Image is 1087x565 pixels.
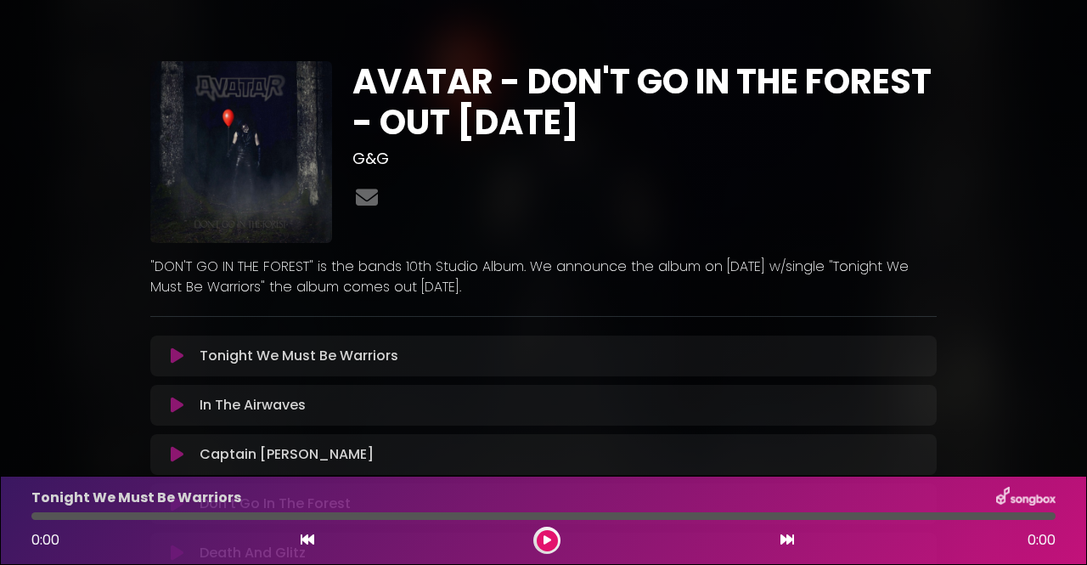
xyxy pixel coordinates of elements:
h3: G&G [352,150,938,168]
h1: AVATAR - DON'T GO IN THE FOREST - OUT [DATE] [352,61,938,143]
span: 0:00 [31,530,59,550]
span: 0:00 [1028,530,1056,551]
p: Tonight We Must Be Warriors [200,346,398,366]
p: In The Airwaves [200,395,306,415]
p: Tonight We Must Be Warriors [31,488,241,508]
img: songbox-logo-white.png [996,487,1056,509]
p: Captain [PERSON_NAME] [200,444,374,465]
p: "DON'T GO IN THE FOREST" is the bands 10th Studio Album. We announce the album on [DATE] w/single... [150,257,937,297]
img: F2dxkizfSxmxPj36bnub [150,61,332,243]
